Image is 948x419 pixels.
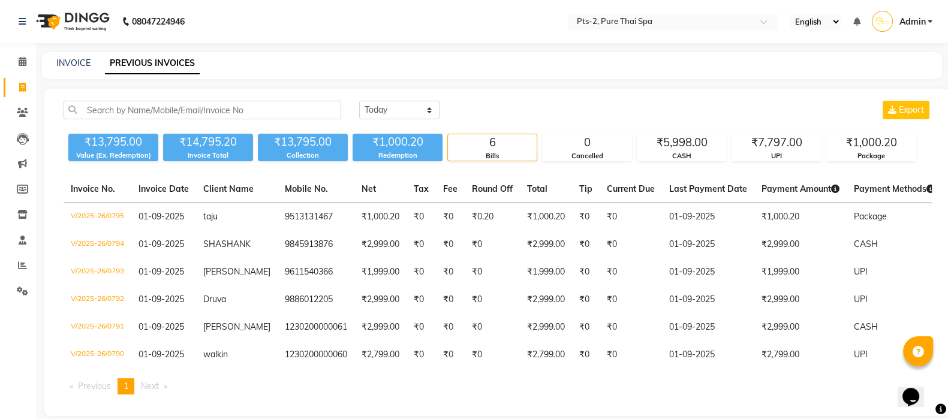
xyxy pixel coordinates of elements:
span: SHASHANK [203,239,251,249]
span: UPI [854,349,868,360]
td: V/2025-26/0795 [64,203,131,231]
td: ₹0.20 [465,203,520,231]
td: ₹1,000.20 [520,203,572,231]
td: ₹2,999.00 [754,231,847,258]
td: ₹0 [465,341,520,369]
span: Previous [78,381,111,391]
span: [PERSON_NAME] [203,321,270,332]
div: Redemption [353,150,443,161]
span: CASH [854,239,878,249]
div: ₹1,000.20 [353,134,443,150]
div: ₹13,795.00 [258,134,348,150]
td: 01-09-2025 [662,258,754,286]
td: ₹2,999.00 [354,231,407,258]
span: Tax [414,183,429,194]
div: ₹13,795.00 [68,134,158,150]
td: ₹0 [436,231,465,258]
td: V/2025-26/0790 [64,341,131,369]
td: ₹1,999.00 [520,258,572,286]
span: Fee [443,183,458,194]
td: ₹0 [600,231,662,258]
span: 01-09-2025 [139,349,184,360]
td: 1230200000061 [278,314,354,341]
span: UPI [854,266,868,277]
span: Current Due [607,183,655,194]
td: ₹0 [572,203,600,231]
div: ₹1,000.20 [827,134,916,151]
span: Last Payment Date [669,183,747,194]
td: ₹0 [407,314,436,341]
td: ₹1,000.20 [754,203,847,231]
td: V/2025-26/0794 [64,231,131,258]
img: Admin [872,11,893,32]
td: ₹2,999.00 [520,314,572,341]
td: ₹2,799.00 [354,341,407,369]
span: 01-09-2025 [139,211,184,222]
td: ₹0 [407,203,436,231]
td: ₹0 [572,258,600,286]
span: 1 [124,381,128,391]
td: ₹2,799.00 [754,341,847,369]
div: Package [827,151,916,161]
td: ₹0 [600,258,662,286]
div: ₹5,998.00 [637,134,726,151]
span: CASH [854,321,878,332]
td: ₹0 [600,314,662,341]
span: Mobile No. [285,183,328,194]
td: ₹0 [465,314,520,341]
span: Payment Methods [854,183,935,194]
span: Client Name [203,183,254,194]
button: Export [883,101,929,119]
td: V/2025-26/0791 [64,314,131,341]
span: taju [203,211,218,222]
td: ₹0 [407,231,436,258]
td: ₹0 [436,286,465,314]
div: Cancelled [543,151,631,161]
td: ₹2,999.00 [354,314,407,341]
span: walkin [203,349,228,360]
td: ₹1,999.00 [754,258,847,286]
div: ₹14,795.20 [163,134,253,150]
td: ₹0 [436,341,465,369]
td: ₹0 [436,203,465,231]
td: ₹1,999.00 [354,258,407,286]
span: Invoice Date [139,183,189,194]
td: ₹2,999.00 [754,286,847,314]
td: V/2025-26/0792 [64,286,131,314]
span: 01-09-2025 [139,294,184,305]
a: INVOICE [56,58,91,68]
td: ₹2,999.00 [520,286,572,314]
span: Admin [899,16,925,28]
a: PREVIOUS INVOICES [105,53,200,74]
span: Net [362,183,376,194]
div: CASH [637,151,726,161]
td: ₹1,000.20 [354,203,407,231]
span: Payment Amount [762,183,839,194]
span: 01-09-2025 [139,321,184,332]
td: ₹0 [465,286,520,314]
img: logo [31,5,113,38]
span: [PERSON_NAME] [203,266,270,277]
td: ₹0 [407,258,436,286]
span: Invoice No. [71,183,115,194]
td: ₹0 [436,314,465,341]
span: 01-09-2025 [139,239,184,249]
td: 1230200000060 [278,341,354,369]
td: 9513131467 [278,203,354,231]
div: ₹7,797.00 [732,134,821,151]
div: Value (Ex. Redemption) [68,150,158,161]
div: Bills [448,151,537,161]
iframe: chat widget [898,371,936,407]
span: Total [527,183,547,194]
td: 01-09-2025 [662,314,754,341]
td: V/2025-26/0793 [64,258,131,286]
td: 01-09-2025 [662,203,754,231]
td: ₹2,999.00 [520,231,572,258]
div: Collection [258,150,348,161]
nav: Pagination [64,378,932,394]
td: ₹0 [465,258,520,286]
td: ₹0 [572,341,600,369]
td: ₹0 [600,341,662,369]
td: ₹2,999.00 [754,314,847,341]
td: ₹0 [407,341,436,369]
